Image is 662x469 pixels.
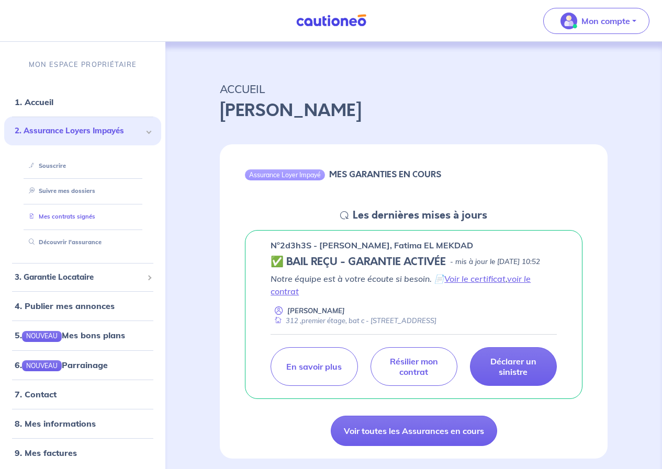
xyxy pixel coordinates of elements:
[15,359,108,370] a: 6.NOUVEAUParrainage
[17,234,149,251] div: Découvrir l'assurance
[15,388,57,399] a: 7. Contact
[353,209,487,222] h5: Les dernières mises à jours
[287,306,345,316] p: [PERSON_NAME]
[483,356,544,377] p: Déclarer un sinistre
[4,442,161,463] div: 9. Mes factures
[384,356,444,377] p: Résilier mon contrat
[4,383,161,404] div: 7. Contact
[15,97,53,107] a: 1. Accueil
[444,273,506,284] a: Voir le certificat
[25,238,102,246] a: Découvrir l'assurance
[4,354,161,375] div: 6.NOUVEAUParrainage
[292,14,371,27] img: Cautioneo
[271,273,531,296] a: voir le contrat
[220,98,608,123] p: [PERSON_NAME]
[271,256,446,268] h5: ✅ BAIL REÇU - GARANTIE ACTIVÉE
[4,91,161,112] div: 1. Accueil
[470,347,557,386] a: Déclarer un sinistre
[450,257,540,267] p: - mis à jour le [DATE] 10:52
[286,361,342,372] p: En savoir plus
[271,316,436,326] div: 312 ,premier étage, bat c - [STREET_ADDRESS]
[29,60,137,70] p: MON ESPACE PROPRIÉTAIRE
[271,272,557,298] p: Notre équipe est à votre écoute si besoin. 📄 ,
[543,8,649,34] button: illu_account_valid_menu.svgMon compte
[15,125,143,137] span: 2. Assurance Loyers Impayés
[220,79,608,98] p: ACCUEIL
[17,157,149,174] div: Souscrire
[4,325,161,346] div: 5.NOUVEAUMes bons plans
[271,256,557,268] div: state: CONTRACT-VALIDATED, Context: NEW,MAYBE-CERTIFICATE,RELATIONSHIP,LESSOR-DOCUMENTS
[331,416,497,446] a: Voir toutes les Assurances en cours
[371,347,457,386] a: Résilier mon contrat
[560,13,577,29] img: illu_account_valid_menu.svg
[271,239,473,251] p: n°2d3h3S - [PERSON_NAME], Fatima EL MEKDAD
[4,413,161,433] div: 8. Mes informations
[245,169,325,180] div: Assurance Loyer Impayé
[15,301,115,311] a: 4. Publier mes annonces
[15,418,96,428] a: 8. Mes informations
[17,208,149,225] div: Mes contrats signés
[15,330,125,340] a: 5.NOUVEAUMes bons plans
[4,295,161,316] div: 4. Publier mes annonces
[271,347,357,386] a: En savoir plus
[581,15,630,27] p: Mon compte
[25,162,66,169] a: Souscrire
[4,117,161,145] div: 2. Assurance Loyers Impayés
[25,213,95,220] a: Mes contrats signés
[4,267,161,288] div: 3. Garantie Locataire
[15,447,77,457] a: 9. Mes factures
[25,187,95,195] a: Suivre mes dossiers
[15,271,143,283] span: 3. Garantie Locataire
[17,182,149,200] div: Suivre mes dossiers
[329,169,441,179] h6: MES GARANTIES EN COURS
